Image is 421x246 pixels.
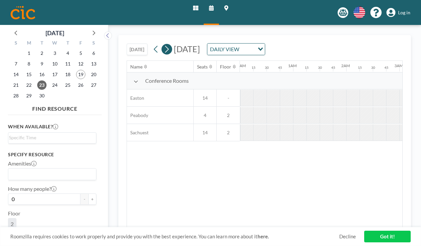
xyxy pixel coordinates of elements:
[24,91,34,100] span: Monday, September 29, 2025
[220,64,231,70] div: Floor
[89,59,98,68] span: Saturday, September 13, 2025
[341,63,350,68] div: 2AM
[217,95,240,101] span: -
[50,80,59,90] span: Wednesday, September 24, 2025
[36,39,49,48] div: T
[24,49,34,58] span: Monday, September 1, 2025
[386,8,410,17] a: Log in
[9,170,92,179] input: Search for option
[130,64,143,70] div: Name
[37,70,47,79] span: Tuesday, September 16, 2025
[8,160,37,167] label: Amenities
[24,59,34,68] span: Monday, September 8, 2025
[37,59,47,68] span: Tuesday, September 9, 2025
[11,91,21,100] span: Sunday, September 28, 2025
[8,210,20,217] label: Floor
[50,70,59,79] span: Wednesday, September 17, 2025
[8,103,102,112] h4: FIND RESOURCE
[11,80,21,90] span: Sunday, September 21, 2025
[278,65,282,70] div: 45
[127,95,144,101] span: Easton
[10,39,23,48] div: S
[87,39,100,48] div: S
[9,134,92,141] input: Search for option
[258,233,269,239] a: here.
[235,63,246,68] div: 12AM
[8,169,96,180] div: Search for option
[46,28,64,38] div: [DATE]
[364,231,411,242] a: Got it!
[50,59,59,68] span: Wednesday, September 10, 2025
[11,221,14,227] span: 2
[288,63,297,68] div: 1AM
[11,6,35,19] img: organization-logo
[127,112,148,118] span: Peabody
[37,49,47,58] span: Tuesday, September 2, 2025
[80,193,88,205] button: -
[358,65,362,70] div: 15
[11,59,21,68] span: Sunday, September 7, 2025
[398,10,410,16] span: Log in
[217,130,240,136] span: 2
[207,44,265,55] div: Search for option
[384,65,388,70] div: 45
[24,70,34,79] span: Monday, September 15, 2025
[194,130,216,136] span: 14
[76,59,85,68] span: Friday, September 12, 2025
[8,133,96,143] div: Search for option
[61,39,74,48] div: T
[74,39,87,48] div: F
[197,64,208,70] div: Seats
[265,65,269,70] div: 30
[127,44,148,55] button: [DATE]
[174,44,200,54] span: [DATE]
[318,65,322,70] div: 30
[63,70,72,79] span: Thursday, September 18, 2025
[209,45,241,54] span: DAILY VIEW
[252,65,256,70] div: 15
[49,39,61,48] div: W
[50,49,59,58] span: Wednesday, September 3, 2025
[89,70,98,79] span: Saturday, September 20, 2025
[89,80,98,90] span: Saturday, September 27, 2025
[194,95,216,101] span: 14
[8,152,96,158] h3: Specify resource
[76,49,85,58] span: Friday, September 5, 2025
[24,80,34,90] span: Monday, September 22, 2025
[63,59,72,68] span: Thursday, September 11, 2025
[89,49,98,58] span: Saturday, September 6, 2025
[305,65,309,70] div: 15
[88,193,96,205] button: +
[371,65,375,70] div: 30
[127,130,149,136] span: Sachuest
[10,233,339,240] span: Roomzilla requires cookies to work properly and provide you with the best experience. You can lea...
[76,80,85,90] span: Friday, September 26, 2025
[8,185,56,192] label: How many people?
[217,112,240,118] span: 2
[394,63,403,68] div: 3AM
[37,91,47,100] span: Tuesday, September 30, 2025
[11,70,21,79] span: Sunday, September 14, 2025
[23,39,36,48] div: M
[37,80,47,90] span: Tuesday, September 23, 2025
[194,112,216,118] span: 4
[339,233,356,240] a: Decline
[145,77,189,84] span: Conference Rooms
[331,65,335,70] div: 45
[63,49,72,58] span: Thursday, September 4, 2025
[76,70,85,79] span: Friday, September 19, 2025
[63,80,72,90] span: Thursday, September 25, 2025
[241,45,254,54] input: Search for option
